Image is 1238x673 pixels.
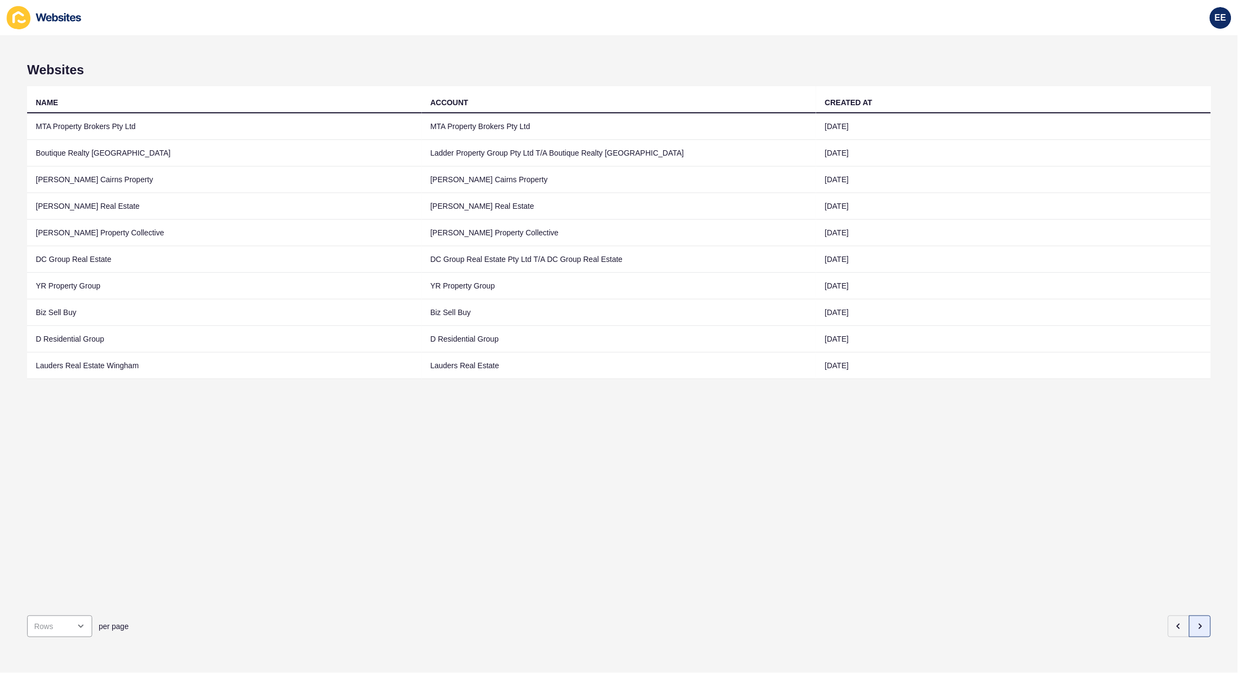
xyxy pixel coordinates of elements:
[422,166,817,193] td: [PERSON_NAME] Cairns Property
[27,220,422,246] td: [PERSON_NAME] Property Collective
[816,166,1211,193] td: [DATE]
[27,273,422,299] td: YR Property Group
[422,113,817,140] td: MTA Property Brokers Pty Ltd
[422,326,817,352] td: D Residential Group
[816,113,1211,140] td: [DATE]
[27,299,422,326] td: Biz Sell Buy
[27,140,422,166] td: Boutique Realty [GEOGRAPHIC_DATA]
[99,621,129,632] span: per page
[422,273,817,299] td: YR Property Group
[422,193,817,220] td: [PERSON_NAME] Real Estate
[27,616,92,637] div: open menu
[816,352,1211,379] td: [DATE]
[27,326,422,352] td: D Residential Group
[816,326,1211,352] td: [DATE]
[422,299,817,326] td: Biz Sell Buy
[27,166,422,193] td: [PERSON_NAME] Cairns Property
[36,97,58,108] div: NAME
[1215,12,1226,23] span: EE
[422,140,817,166] td: Ladder Property Group Pty Ltd T/A Boutique Realty [GEOGRAPHIC_DATA]
[27,193,422,220] td: [PERSON_NAME] Real Estate
[816,246,1211,273] td: [DATE]
[816,220,1211,246] td: [DATE]
[816,140,1211,166] td: [DATE]
[27,352,422,379] td: Lauders Real Estate Wingham
[422,246,817,273] td: DC Group Real Estate Pty Ltd T/A DC Group Real Estate
[816,193,1211,220] td: [DATE]
[27,113,422,140] td: MTA Property Brokers Pty Ltd
[816,299,1211,326] td: [DATE]
[816,273,1211,299] td: [DATE]
[422,220,817,246] td: [PERSON_NAME] Property Collective
[825,97,873,108] div: CREATED AT
[27,62,1211,78] h1: Websites
[431,97,469,108] div: ACCOUNT
[27,246,422,273] td: DC Group Real Estate
[422,352,817,379] td: Lauders Real Estate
